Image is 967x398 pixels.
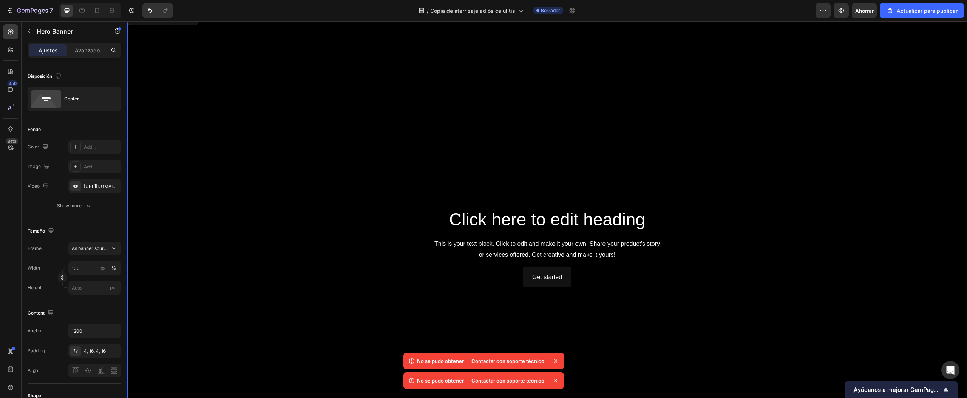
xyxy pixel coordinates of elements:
[84,144,119,151] div: Add...
[57,202,92,210] div: Show more
[28,347,45,354] div: Padding
[199,217,641,240] div: This is your text block. Click to edit and make it your own. Share your product's story or servic...
[99,264,108,273] button: %
[49,7,53,14] font: 7
[72,245,109,252] span: As banner source
[541,8,560,13] font: Borrador
[471,358,544,364] font: Contactar con soporte técnico
[28,162,51,172] div: Image
[28,308,55,318] div: Content
[28,265,40,272] label: Width
[142,3,173,18] div: Deshacer/Rehacer
[84,348,119,355] div: 4, 16, 4, 16
[28,142,50,152] div: Color
[28,328,41,333] font: Ancho
[852,3,877,18] button: Ahorrar
[941,361,959,379] div: Abrir Intercom Messenger
[855,8,874,14] font: Ahorrar
[68,261,121,275] input: px%
[84,164,119,170] div: Add...
[852,385,950,394] button: Mostrar encuesta - ¡Ayúdanos a mejorar GemPages!
[28,181,50,191] div: Video
[8,139,16,144] font: Beta
[100,265,106,272] div: px
[28,284,42,291] label: Height
[110,285,115,290] span: px
[127,21,967,398] iframe: Área de diseño
[28,245,42,252] label: Frame
[75,47,100,54] font: Avanzado
[880,3,964,18] button: Actualizar para publicar
[28,367,38,374] div: Align
[417,358,464,364] font: No se pudo obtener
[396,246,444,266] button: Get started
[37,27,101,36] p: Hero Banner
[852,386,942,393] font: ¡Ayúdanos a mejorar GemPages!
[405,251,435,262] div: Get started
[64,90,110,108] div: Center
[430,8,515,14] font: Copia de aterrizaje adiós celulitis
[28,199,121,213] button: Show more
[68,281,121,295] input: px
[28,126,41,132] font: Fondo
[68,242,121,255] button: As banner source
[199,187,641,211] h2: Click here to edit heading
[897,8,958,14] font: Actualizar para publicar
[471,378,544,384] font: Contactar con soporte técnico
[28,73,52,79] font: Disposición
[39,47,58,54] font: Ajustes
[3,3,56,18] button: 7
[69,324,121,338] input: Auto
[28,228,45,234] font: Tamaño
[84,183,119,190] div: [URL][DOMAIN_NAME]
[9,81,17,86] font: 450
[109,264,118,273] button: px
[417,378,464,384] font: No se pudo obtener
[427,8,429,14] font: /
[111,265,116,272] div: %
